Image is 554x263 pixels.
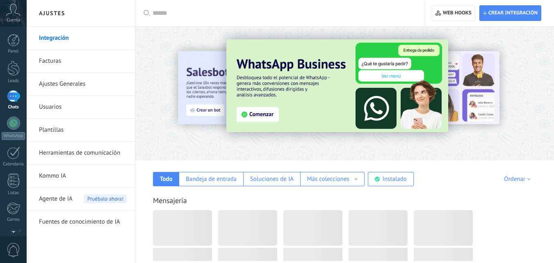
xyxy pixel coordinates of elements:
span: Agente de IA [39,188,73,210]
img: Slide 3 [226,39,448,132]
div: Más colecciones [307,175,349,183]
div: Bandeja de entrada [186,175,237,183]
li: Usuarios [27,96,135,119]
a: Usuarios [39,96,127,119]
div: Listas [2,190,25,196]
div: Leads [2,78,25,84]
div: Calendario [2,162,25,167]
a: Ajustes Generales [39,73,127,96]
li: Agente de IA [27,188,135,210]
a: Fuentes de conocimiento de IA [39,210,127,233]
div: Soluciones de IA [250,175,294,183]
div: WhatsApp [2,132,25,140]
a: Kommo IA [39,165,127,188]
div: Panel [2,49,25,54]
a: Integración [39,27,127,50]
div: Instalado [383,175,407,183]
a: Plantillas [39,119,127,142]
div: Chats [2,105,25,110]
span: Web hooks [443,10,472,16]
li: Herramientas de comunicación [27,142,135,165]
a: Herramientas de comunicación [39,142,127,165]
span: Pruébalo ahora! [84,194,127,203]
li: Integración [27,27,135,50]
li: Kommo IA [27,165,135,188]
div: Todo [160,175,173,183]
span: Crear integración [488,10,538,16]
div: Correo [2,217,25,222]
div: Ordenar [504,175,533,183]
a: Facturas [39,50,127,73]
li: Plantillas [27,119,135,142]
li: Ajustes Generales [27,73,135,96]
button: Web hooks [432,5,475,21]
a: Agente de IA Pruébalo ahora! [39,188,127,210]
span: Cuenta [7,18,20,23]
a: Mensajería [153,196,187,205]
li: Facturas [27,50,135,73]
li: Fuentes de conocimiento de IA [27,210,135,233]
button: Crear integración [479,5,541,21]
